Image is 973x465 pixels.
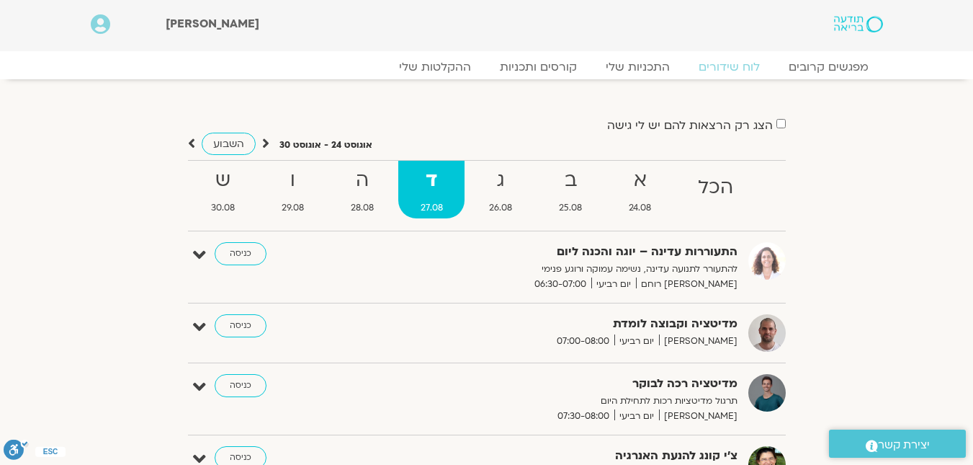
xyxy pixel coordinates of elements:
a: ו29.08 [259,161,326,218]
span: 25.08 [537,200,604,216]
span: יום רביעי [591,277,636,292]
strong: א [607,164,673,197]
span: [PERSON_NAME] [659,334,737,349]
span: 24.08 [607,200,673,216]
a: כניסה [215,314,266,337]
a: קורסים ותכניות [485,60,591,74]
strong: ב [537,164,604,197]
span: 07:00-08:00 [552,334,614,349]
strong: מדיטציה רכה לבוקר [385,374,737,394]
a: התכניות שלי [591,60,684,74]
strong: ה [328,164,395,197]
span: [PERSON_NAME] רוחם [636,277,737,292]
label: הצג רק הרצאות להם יש לי גישה [607,119,773,132]
span: 29.08 [259,200,326,216]
span: 26.08 [467,200,534,216]
a: יצירת קשר [829,430,966,458]
span: [PERSON_NAME] [659,409,737,424]
span: 27.08 [398,200,465,216]
strong: ד [398,164,465,197]
p: להתעורר לתנועה עדינה, נשימה עמוקה ורוגע פנימי [385,262,737,277]
a: כניסה [215,374,266,397]
a: כניסה [215,242,266,265]
a: ג26.08 [467,161,534,218]
a: ההקלטות שלי [385,60,485,74]
span: יום רביעי [614,409,659,424]
strong: הכל [676,172,755,204]
nav: Menu [91,60,883,74]
span: [PERSON_NAME] [166,16,259,32]
strong: מדיטציה וקבוצה לומדת [385,314,737,334]
p: תרגול מדיטציות רכות לתחילת היום [385,394,737,409]
a: מפגשים קרובים [774,60,883,74]
p: אוגוסט 24 - אוגוסט 30 [279,138,372,153]
a: לוח שידורים [684,60,774,74]
span: 07:30-08:00 [552,409,614,424]
strong: ו [259,164,326,197]
span: השבוע [213,137,244,151]
strong: התעוררות עדינה – יוגה והכנה ליום [385,242,737,262]
span: 28.08 [328,200,395,216]
strong: ג [467,164,534,197]
a: א24.08 [607,161,673,218]
a: ה28.08 [328,161,395,218]
a: הכל [676,161,755,218]
a: ד27.08 [398,161,465,218]
a: ב25.08 [537,161,604,218]
strong: ש [189,164,257,197]
a: ש30.08 [189,161,257,218]
span: יום רביעי [614,334,659,349]
span: 30.08 [189,200,257,216]
span: 06:30-07:00 [529,277,591,292]
a: השבוע [202,133,256,155]
span: יצירת קשר [878,435,930,455]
